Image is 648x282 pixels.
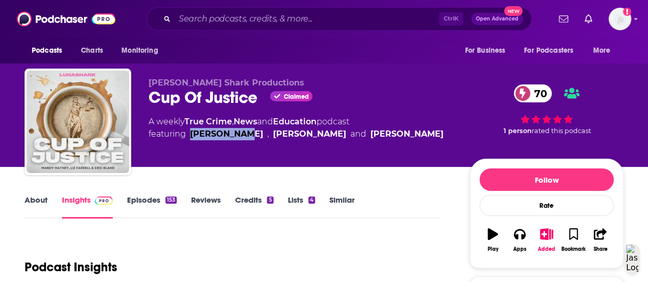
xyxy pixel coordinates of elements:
[513,246,527,252] div: Apps
[504,127,532,135] span: 1 person
[532,127,591,135] span: rated this podcast
[586,41,623,60] button: open menu
[587,222,614,258] button: Share
[62,195,113,219] a: InsightsPodchaser Pro
[517,41,588,60] button: open menu
[273,128,346,140] div: [PERSON_NAME]
[560,222,587,258] button: Bookmark
[514,84,552,102] a: 70
[506,222,533,258] button: Apps
[234,117,257,126] a: News
[149,78,304,88] span: [PERSON_NAME] Shark Productions
[235,195,273,219] a: Credits5
[191,195,221,219] a: Reviews
[232,117,234,126] span: ,
[457,41,518,60] button: open menu
[25,259,117,275] h1: Podcast Insights
[479,222,506,258] button: Play
[127,195,177,219] a: Episodes153
[25,41,75,60] button: open menu
[32,44,62,58] span: Podcasts
[114,41,171,60] button: open menu
[165,197,177,204] div: 153
[623,8,631,16] svg: Add a profile image
[273,117,317,126] a: Education
[476,16,518,21] span: Open Advanced
[267,197,273,204] div: 5
[593,44,611,58] span: More
[488,246,498,252] div: Play
[27,71,129,173] img: Cup Of Justice
[308,197,315,204] div: 4
[370,128,444,140] a: Mandy Matney
[175,11,439,27] input: Search podcasts, credits, & more...
[149,116,444,140] div: A weekly podcast
[184,117,232,126] a: True Crime
[580,10,596,28] a: Show notifications dropdown
[471,13,523,25] button: Open AdvancedNew
[465,44,505,58] span: For Business
[524,44,573,58] span: For Podcasters
[25,195,48,219] a: About
[593,246,607,252] div: Share
[267,128,269,140] span: ,
[147,7,532,31] div: Search podcasts, credits, & more...
[470,78,623,141] div: 70 1 personrated this podcast
[190,128,263,140] div: [PERSON_NAME]
[555,10,572,28] a: Show notifications dropdown
[538,246,555,252] div: Added
[17,9,115,29] img: Podchaser - Follow, Share and Rate Podcasts
[81,44,103,58] span: Charts
[74,41,109,60] a: Charts
[95,197,113,205] img: Podchaser Pro
[350,128,366,140] span: and
[504,6,522,16] span: New
[149,128,444,140] span: featuring
[257,117,273,126] span: and
[283,94,308,99] span: Claimed
[329,195,354,219] a: Similar
[479,195,614,216] div: Rate
[533,222,560,258] button: Added
[609,8,631,30] span: Logged in as RebRoz5
[439,12,463,26] span: Ctrl K
[121,44,158,58] span: Monitoring
[609,8,631,30] button: Show profile menu
[479,168,614,191] button: Follow
[561,246,586,252] div: Bookmark
[288,195,315,219] a: Lists4
[609,8,631,30] img: User Profile
[524,84,552,102] span: 70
